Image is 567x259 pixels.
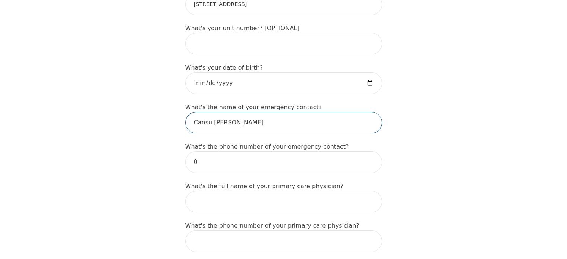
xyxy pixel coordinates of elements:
label: What's the phone number of your primary care physician? [185,222,359,229]
label: What's the phone number of your emergency contact? [185,143,349,150]
label: What's the full name of your primary care physician? [185,183,344,190]
label: What's your unit number? [OPTIONAL] [185,25,300,32]
label: What's your date of birth? [185,64,263,71]
input: Date of Birth [185,72,382,94]
label: What's the name of your emergency contact? [185,104,322,111]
